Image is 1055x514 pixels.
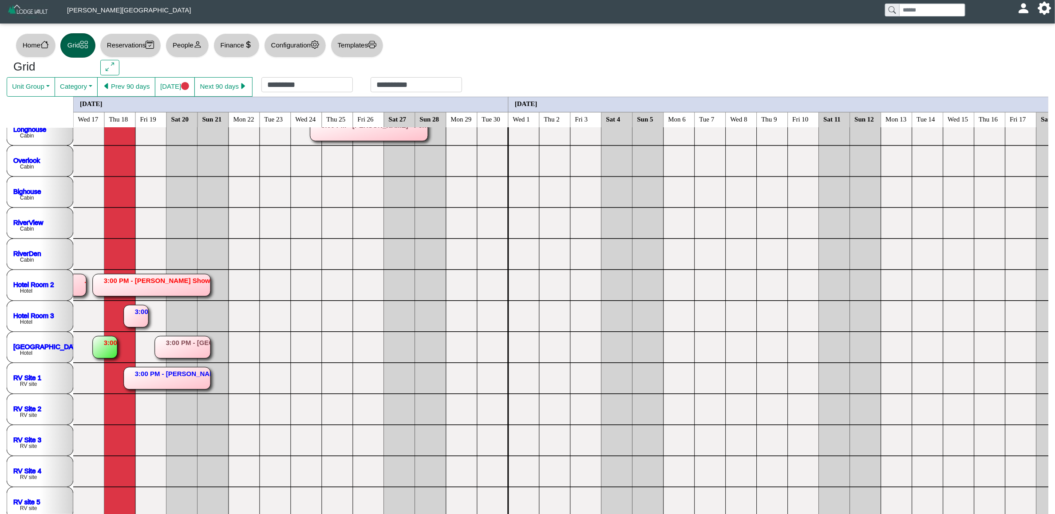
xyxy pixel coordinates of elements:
text: Sun 28 [420,115,439,122]
button: Financecurrency dollar [213,33,260,58]
text: Mon 29 [451,115,472,122]
a: [GEOGRAPHIC_DATA] 4 [13,342,88,350]
text: RV site [20,474,37,480]
text: Fri 10 [793,115,809,122]
text: Hotel [20,350,32,356]
text: Sat 4 [606,115,621,122]
text: Mon 13 [886,115,907,122]
button: Configurationgear [264,33,326,58]
text: Fri 17 [1010,115,1027,122]
svg: house [40,40,49,49]
text: RV site [20,381,37,387]
h3: Grid [13,60,87,74]
text: Thu 9 [762,115,777,122]
a: RV Site 2 [13,404,41,412]
button: Reservationscalendar2 check [100,33,161,58]
text: Thu 2 [544,115,560,122]
text: Sat 27 [389,115,407,122]
a: RV site 5 [13,498,40,505]
button: Category [55,77,98,97]
a: Longhouse [13,125,46,133]
text: Cabin [20,195,34,201]
button: [DATE]circle fill [155,77,195,97]
svg: calendar2 check [146,40,154,49]
svg: person fill [1020,5,1027,12]
text: Hotel [20,288,32,294]
text: Cabin [20,133,34,139]
text: Wed 15 [948,115,968,122]
text: Thu 18 [109,115,128,122]
text: Tue 23 [265,115,283,122]
a: RV Site 4 [13,467,41,474]
text: Thu 25 [327,115,346,122]
text: Fri 26 [358,115,374,122]
text: Fri 19 [140,115,156,122]
svg: grid [80,40,88,49]
text: Sat 20 [171,115,189,122]
text: Mon 22 [233,115,254,122]
text: Wed 17 [78,115,99,122]
a: RV Site 3 [13,436,41,443]
svg: caret right fill [239,82,247,90]
svg: printer [368,40,376,49]
svg: arrows angle expand [106,63,114,71]
button: Unit Group [7,77,55,97]
svg: caret left fill [103,82,111,90]
text: Cabin [20,164,34,170]
button: Homehouse [16,33,56,58]
svg: gear [311,40,319,49]
img: Z [7,4,49,19]
svg: circle fill [181,82,190,90]
svg: search [889,6,896,13]
svg: currency dollar [244,40,253,49]
text: Cabin [20,226,34,232]
text: Mon 6 [668,115,686,122]
text: Tue 30 [482,115,501,122]
text: Sun 21 [202,115,222,122]
text: Fri 3 [575,115,588,122]
text: Hotel [20,319,32,325]
text: RV site [20,505,37,511]
button: Peopleperson [166,33,209,58]
a: Hotel Room 2 [13,280,54,288]
svg: gear fill [1041,5,1048,12]
text: Thu 16 [979,115,998,122]
svg: person [194,40,202,49]
text: Tue 14 [917,115,936,122]
text: Wed 24 [296,115,316,122]
a: RiverDen [13,249,41,257]
a: RiverView [13,218,43,226]
button: caret left fillPrev 90 days [97,77,155,97]
text: Wed 8 [731,115,747,122]
text: Sun 12 [855,115,874,122]
text: Sat 11 [824,115,841,122]
button: arrows angle expand [100,60,119,76]
text: [DATE] [515,100,537,107]
a: Hotel Room 3 [13,311,54,319]
text: Cabin [20,257,34,263]
text: [DATE] [80,100,103,107]
a: Bighouse [13,187,41,195]
text: RV site [20,412,37,418]
a: RV Site 1 [13,373,41,381]
a: Overlook [13,156,40,164]
button: Gridgrid [60,33,95,58]
text: Sun 5 [637,115,653,122]
button: Templatesprinter [331,33,383,58]
text: Tue 7 [699,115,715,122]
text: RV site [20,443,37,449]
input: Check out [371,77,462,92]
input: Check in [261,77,353,92]
text: Wed 1 [513,115,530,122]
button: Next 90 dayscaret right fill [194,77,253,97]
